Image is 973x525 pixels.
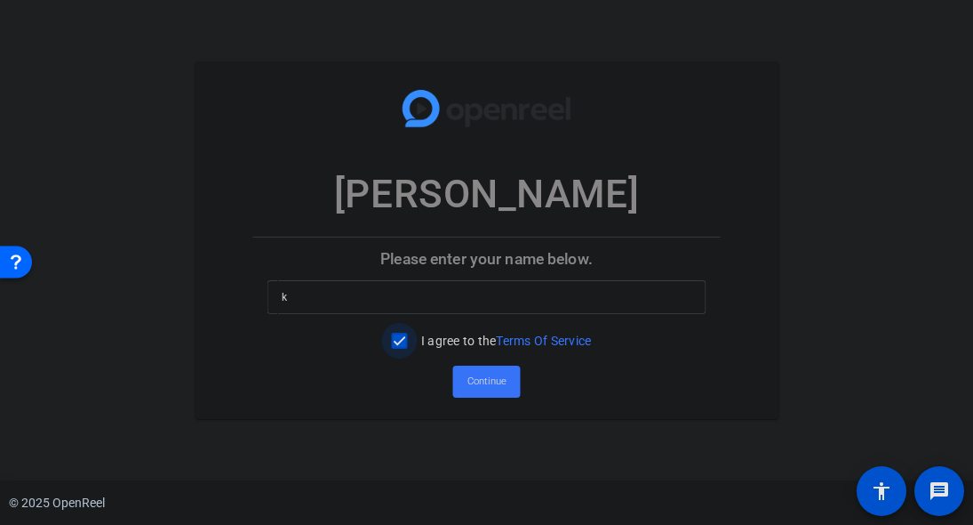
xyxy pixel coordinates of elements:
[496,334,591,348] a: Terms Of Service
[929,481,950,502] mat-icon: message
[282,287,692,308] input: Enter your name
[398,79,576,138] img: company-logo
[253,238,721,280] p: Please enter your name below.
[871,481,892,502] mat-icon: accessibility
[418,332,592,350] label: I agree to the
[9,494,105,513] div: © 2025 OpenReel
[467,368,506,395] span: Continue
[453,366,521,398] button: Continue
[334,165,639,223] p: [PERSON_NAME]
